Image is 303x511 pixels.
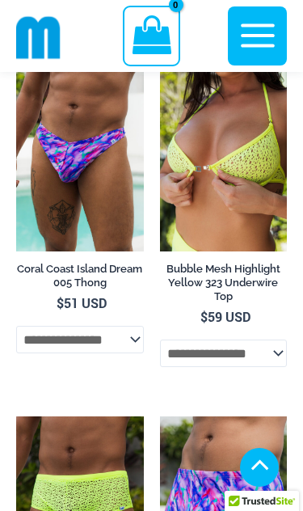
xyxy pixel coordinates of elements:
a: View Shopping Cart, empty [123,6,180,67]
img: Bubble Mesh Highlight Yellow 323 Underwire Top 01 [160,61,288,251]
h2: Bubble Mesh Highlight Yellow 323 Underwire Top [160,262,288,303]
img: Coral Coast Island Dream 005 Thong 01 [16,61,144,251]
bdi: 59 USD [200,308,250,325]
h2: Coral Coast Island Dream 005 Thong [16,262,144,289]
a: Bubble Mesh Highlight Yellow 323 Underwire Top 01Bubble Mesh Highlight Yellow 323 Underwire Top 4... [160,61,288,251]
bdi: 51 USD [57,294,107,311]
a: Coral Coast Island Dream 005 Thong [16,262,144,295]
a: Bubble Mesh Highlight Yellow 323 Underwire Top [160,262,288,309]
span: $ [57,294,64,311]
a: Coral Coast Island Dream 005 Thong 01Coral Coast Island Dream 005 Thong 02Coral Coast Island Drea... [16,61,144,251]
img: cropped mm emblem [16,15,61,60]
span: $ [200,308,208,325]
